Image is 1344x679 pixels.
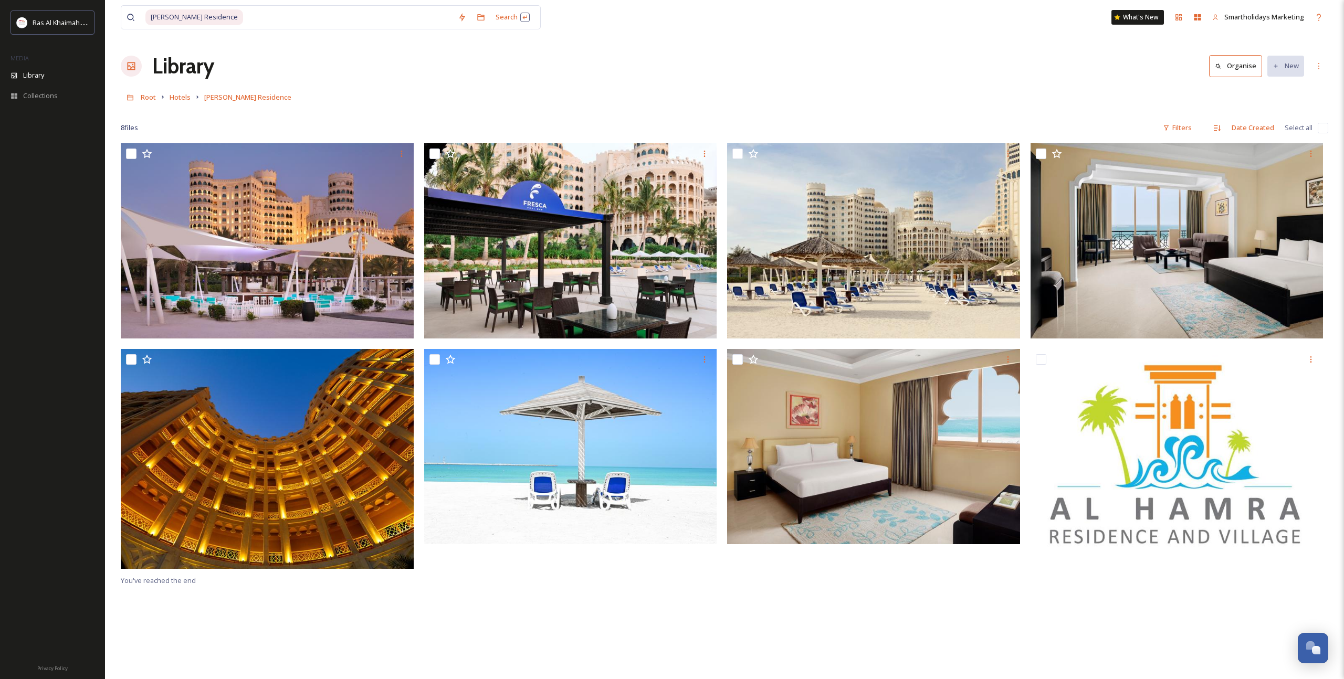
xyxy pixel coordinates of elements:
span: Ras Al Khaimah Tourism Development Authority [33,17,181,27]
div: Date Created [1226,118,1279,138]
span: [PERSON_NAME] Residence [204,92,291,102]
img: Al Hamra Residence (3).JPG [1031,143,1324,338]
span: Privacy Policy [37,665,68,672]
a: Hotels [170,91,191,103]
img: Al Hamra Residence (4).JPG [727,143,1020,338]
img: Al Hamra Residence (1).jpg [121,349,414,569]
a: Organise [1209,55,1267,77]
span: Root [141,92,156,102]
a: [PERSON_NAME] Residence [204,91,291,103]
span: [PERSON_NAME] Residence [145,9,243,25]
a: Library [152,50,214,82]
a: Smartholidays Marketing [1207,7,1309,27]
span: Hotels [170,92,191,102]
img: Al Hamra Residence (5).JPG [424,143,717,338]
a: What's New [1111,10,1164,25]
img: Al Hamra Residence & village logo.jpg [1031,349,1324,554]
span: You've reached the end [121,576,196,585]
span: Collections [23,91,58,101]
div: Filters [1158,118,1197,138]
img: Al Hamra Residence (6).JPG [121,143,414,338]
button: Open Chat [1298,633,1328,663]
a: Root [141,91,156,103]
span: 8 file s [121,123,138,133]
span: Library [23,70,44,80]
span: MEDIA [10,54,29,62]
button: New [1267,56,1304,76]
span: Select all [1285,123,1312,133]
img: Al Hamra Residence (2).JPG [424,349,717,544]
img: Al Hamra Residence (1).JPG [727,349,1020,544]
img: Logo_RAKTDA_RGB-01.png [17,17,27,28]
button: Organise [1209,55,1262,77]
span: Smartholidays Marketing [1224,12,1304,22]
a: Privacy Policy [37,661,68,674]
div: Search [490,7,535,27]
